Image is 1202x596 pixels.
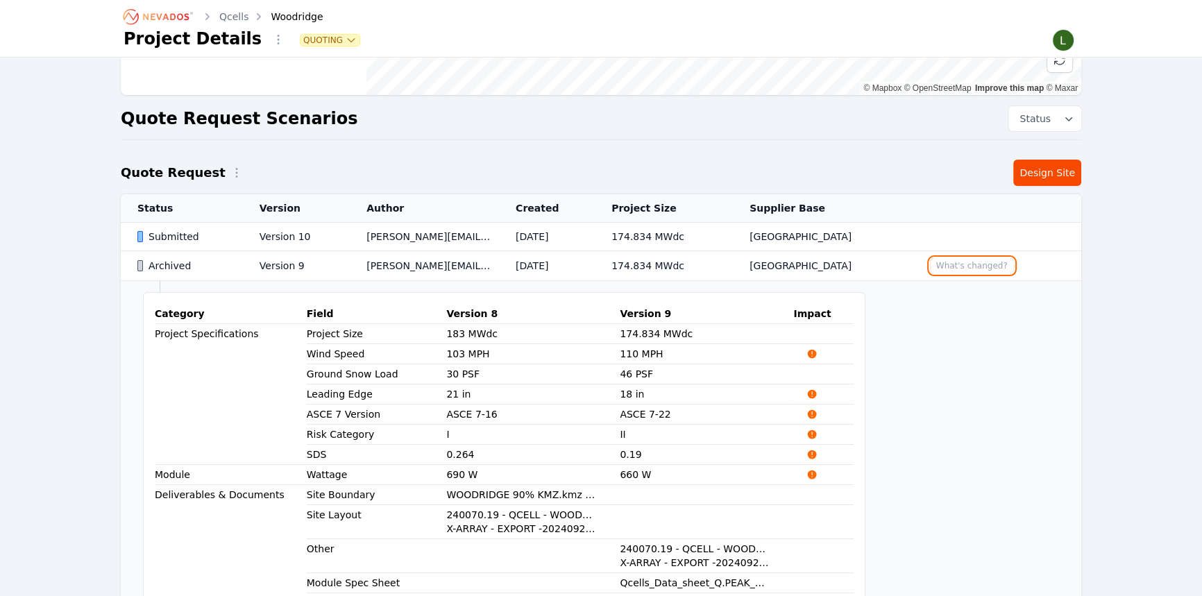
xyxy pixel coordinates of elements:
[793,429,831,440] span: Impacts Structural Calculations
[620,465,793,485] td: 660 W
[620,405,793,425] td: ASCE 7-22
[620,445,793,465] td: 0.19
[251,10,323,24] div: Woodridge
[620,364,793,384] td: 46 PSF
[446,324,620,344] td: 183 MWdc
[307,384,447,404] td: Leading Edge
[1046,83,1078,93] a: Maxar
[620,384,793,405] td: 18 in
[446,344,620,364] td: 103 MPH
[1013,160,1081,186] a: Design Site
[1014,112,1051,126] span: Status
[121,194,243,223] th: Status
[121,251,1081,281] tr: ArchivedVersion 9[PERSON_NAME][EMAIL_ADDRESS][PERSON_NAME][DOMAIN_NAME][DATE]174.834 MWdc[GEOGRAP...
[733,194,913,223] th: Supplier Base
[243,194,350,223] th: Version
[446,384,620,405] td: 21 in
[307,445,447,464] td: SDS
[930,258,1014,273] button: What's changed?
[446,465,620,485] td: 690 W
[307,324,447,343] td: Project Size
[121,108,357,130] h2: Quote Request Scenarios
[793,409,831,420] span: Impacts Structural Calculations
[793,348,831,359] span: Impacts Structural Calculations
[863,83,901,93] a: Mapbox
[243,223,350,251] td: Version 10
[307,405,447,424] td: ASCE 7 Version
[350,223,499,251] td: [PERSON_NAME][EMAIL_ADDRESS][PERSON_NAME][DOMAIN_NAME]
[733,251,913,281] td: [GEOGRAPHIC_DATA]
[620,542,771,556] div: 240070.19 - QCELL - WOODRIDGE - 90% REVIEW - 20241003 - COMMENT_MARKUP.pdf (46.6 MB)
[595,251,733,281] td: 174.834 MWdc
[243,251,350,281] td: Version 9
[307,573,447,593] td: Module Spec Sheet
[793,389,831,400] span: Impacts Structural Calculations
[446,522,598,536] div: X-ARRAY - EXPORT -20240920.dwg (2.5 MB)
[124,28,262,50] h1: Project Details
[499,194,595,223] th: Created
[307,344,447,364] td: Wind Speed
[155,465,307,485] td: Module
[499,251,595,281] td: [DATE]
[446,405,620,425] td: ASCE 7-16
[620,344,793,364] td: 110 MPH
[446,508,598,522] div: 240070.19 - QCELL - WOODRIDGE - 90% REVIEW - 20241003 - COMMENT_MARKUP.pdf (46.6 MB)
[620,304,793,324] th: Version 9
[1008,106,1081,131] button: Status
[121,163,226,182] h2: Quote Request
[137,259,236,273] div: Archived
[307,364,447,384] td: Ground Snow Load
[307,425,447,444] td: Risk Category
[620,425,793,445] td: II
[350,194,499,223] th: Author
[620,324,793,344] td: 174.834 MWdc
[793,304,853,324] th: Impact
[307,465,447,484] td: Wattage
[1052,29,1074,51] img: Lamar Washington
[446,445,620,465] td: 0.264
[904,83,972,93] a: OpenStreetMap
[620,576,771,590] div: Qcells_Data_sheet_Q.PEAK_DUO_ML-G12S-BFG_series_660-680_2025-02_Rev04_NA... (1).pdf (370.2 KB)
[975,83,1044,93] a: Improve this map
[793,469,831,480] span: Impacts Structural Calculations
[595,223,733,251] td: 174.834 MWdc
[733,223,913,251] td: [GEOGRAPHIC_DATA]
[155,324,307,465] td: Project Specifications
[307,505,447,525] td: Site Layout
[595,194,733,223] th: Project Size
[300,35,359,46] button: Quoting
[620,556,771,570] div: X-ARRAY - EXPORT -20240920.dwg (2.5 MB)
[446,364,620,384] td: 30 PSF
[124,6,323,28] nav: Breadcrumb
[446,488,598,502] div: WOODRIDGE 90% KMZ.kmz (1.7 MB)
[121,223,1081,251] tr: SubmittedVersion 10[PERSON_NAME][EMAIL_ADDRESS][PERSON_NAME][DOMAIN_NAME][DATE]174.834 MWdc[GEOGR...
[446,425,620,445] td: I
[350,251,499,281] td: [PERSON_NAME][EMAIL_ADDRESS][PERSON_NAME][DOMAIN_NAME]
[155,304,307,324] th: Category
[307,304,447,324] th: Field
[137,230,236,244] div: Submitted
[307,539,447,559] td: Other
[793,449,831,460] span: Impacts Structural Calculations
[219,10,248,24] a: Qcells
[446,304,620,324] th: Version 8
[499,223,595,251] td: [DATE]
[307,485,447,504] td: Site Boundary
